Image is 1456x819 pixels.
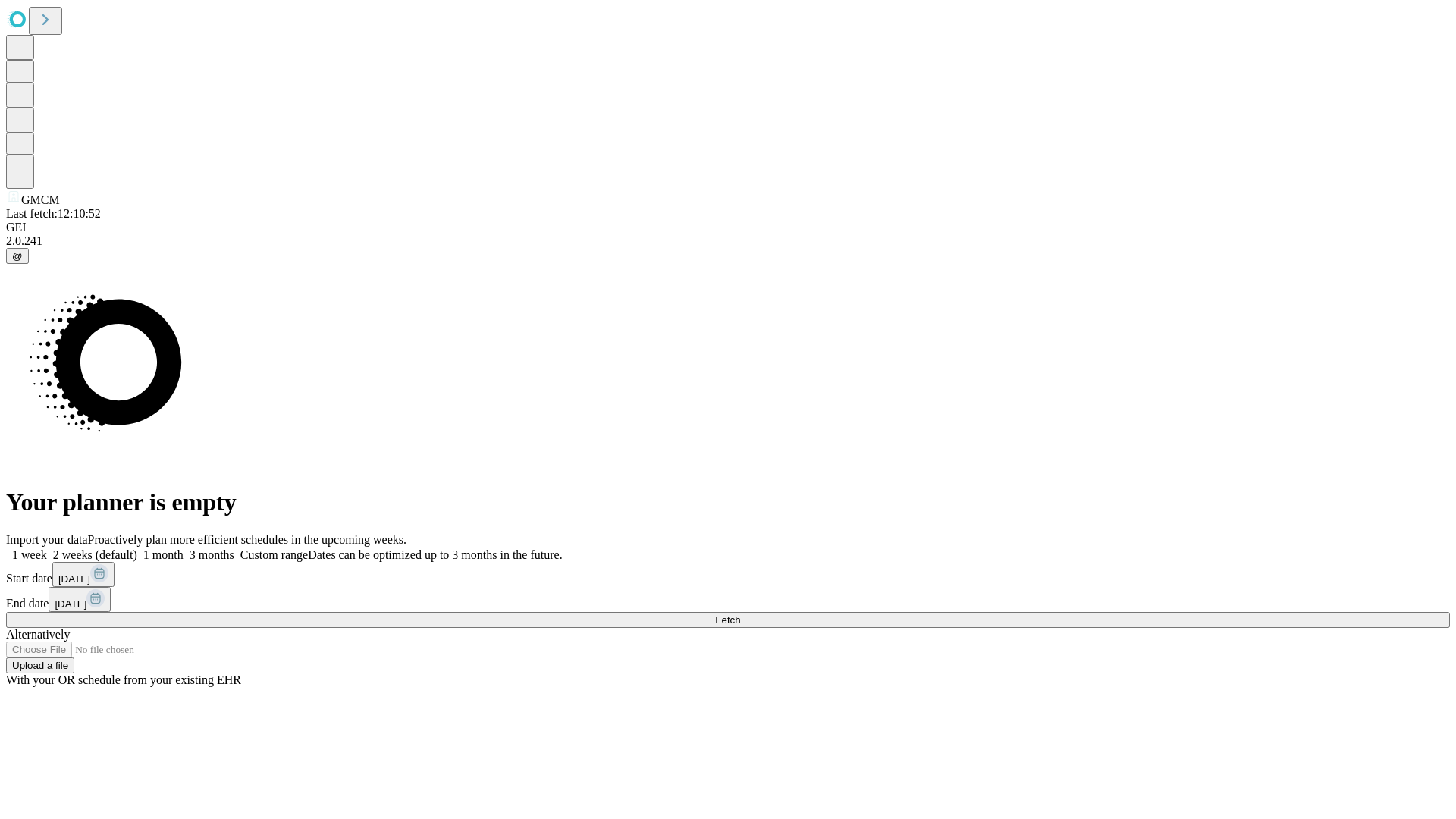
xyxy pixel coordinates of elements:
[55,598,86,610] span: [DATE]
[6,587,1450,612] div: End date
[6,612,1450,628] button: Fetch
[49,587,111,612] button: [DATE]
[58,573,90,585] span: [DATE]
[6,248,29,264] button: @
[190,548,234,561] span: 3 months
[53,548,137,561] span: 2 weeks (default)
[6,562,1450,587] div: Start date
[240,548,308,561] span: Custom range
[52,562,115,587] button: [DATE]
[88,533,406,546] span: Proactively plan more efficient schedules in the upcoming weeks.
[6,221,1450,234] div: GEI
[6,488,1450,516] h1: Your planner is empty
[12,548,47,561] span: 1 week
[21,193,60,206] span: GMCM
[6,234,1450,248] div: 2.0.241
[6,673,241,686] span: With your OR schedule from your existing EHR
[715,614,740,626] span: Fetch
[6,657,74,673] button: Upload a file
[6,533,88,546] span: Import your data
[308,548,562,561] span: Dates can be optimized up to 3 months in the future.
[12,250,23,262] span: @
[6,207,101,220] span: Last fetch: 12:10:52
[143,548,184,561] span: 1 month
[6,628,70,641] span: Alternatively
